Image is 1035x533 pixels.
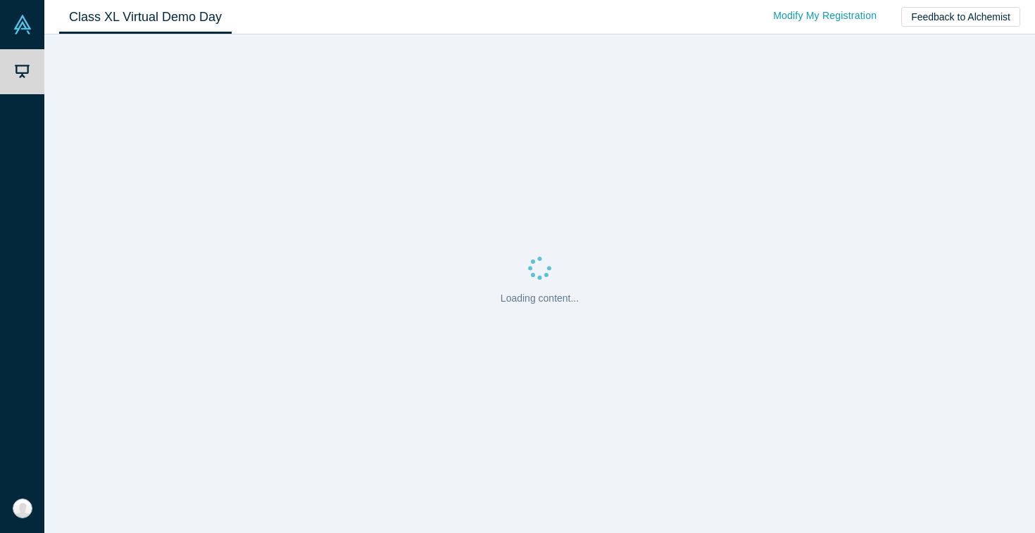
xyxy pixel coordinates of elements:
img: Claire Capeci's Account [13,499,32,518]
a: Class XL Virtual Demo Day [59,1,232,34]
button: Feedback to Alchemist [901,7,1020,27]
p: Loading content... [501,291,579,306]
img: Alchemist Vault Logo [13,15,32,34]
a: Modify My Registration [758,4,891,28]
